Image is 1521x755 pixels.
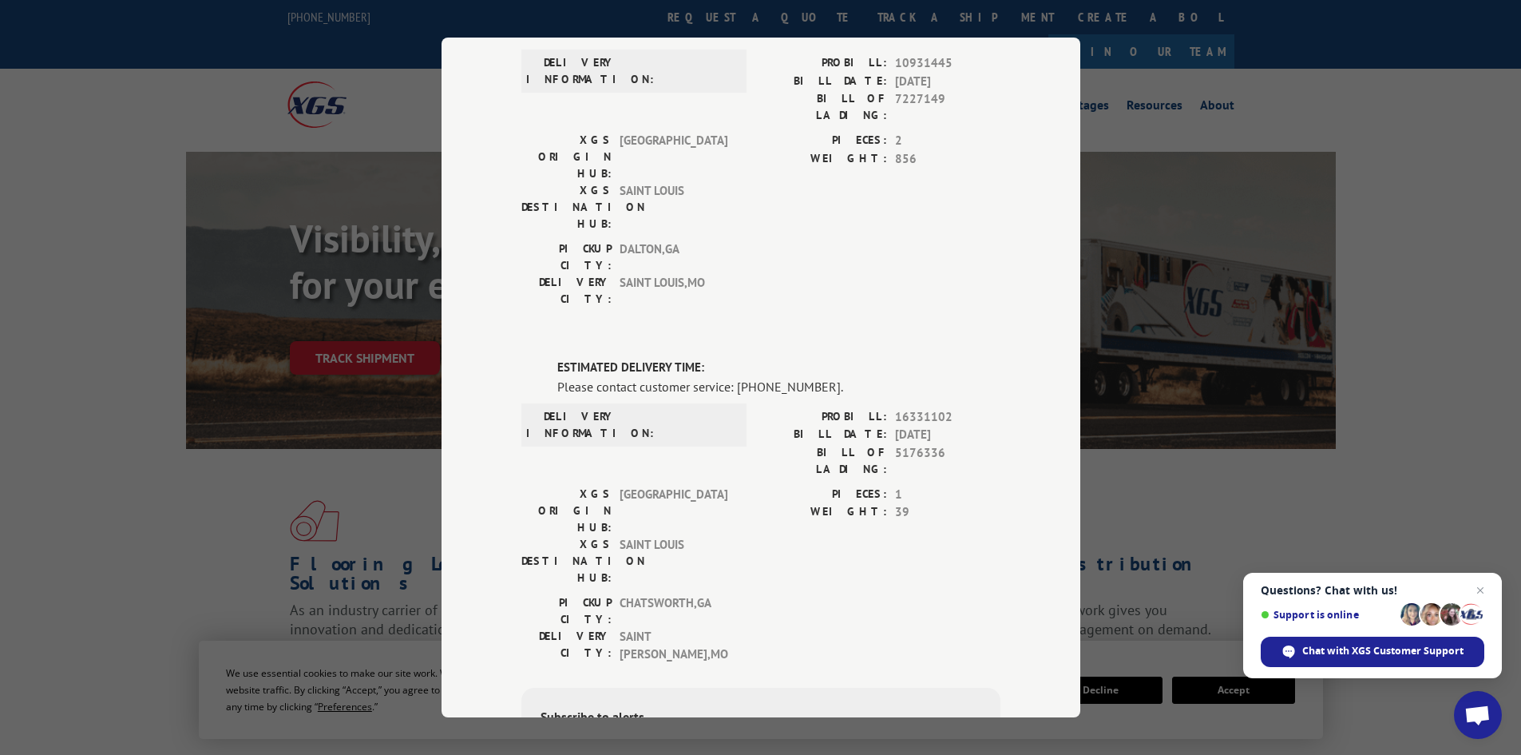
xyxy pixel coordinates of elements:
span: 7227149 [895,90,1000,124]
label: PIECES: [761,486,887,504]
label: BILL OF LADING: [761,90,887,124]
label: XGS ORIGIN HUB: [521,132,612,182]
label: PROBILL: [761,54,887,73]
label: DELIVERY INFORMATION: [526,54,616,88]
span: [GEOGRAPHIC_DATA] [620,132,727,182]
span: Questions? Chat with us! [1261,584,1484,597]
span: Close chat [1471,581,1490,600]
span: Support is online [1261,609,1395,621]
span: [GEOGRAPHIC_DATA] [620,486,727,536]
label: BILL OF LADING: [761,444,887,478]
label: WEIGHT: [761,150,887,169]
label: BILL DATE: [761,73,887,91]
span: 1 [895,486,1000,504]
span: CHATSWORTH , GA [620,594,727,628]
span: SAINT LOUIS [620,536,727,586]
span: 16331102 [895,408,1000,427]
span: [DATE] [895,426,1000,444]
label: DELIVERY INFORMATION: [526,408,616,442]
label: XGS ORIGIN HUB: [521,486,612,536]
label: DELIVERY CITY: [521,628,612,664]
label: PICKUP CITY: [521,594,612,628]
label: ESTIMATED DELIVERY TIME: [557,359,1000,377]
span: 10931445 [895,54,1000,73]
span: SAINT [PERSON_NAME] , MO [620,628,727,664]
span: 39 [895,503,1000,522]
span: [DATE] [895,73,1000,91]
div: Subscribe to alerts [541,707,981,730]
div: Chat with XGS Customer Support [1261,637,1484,667]
label: PICKUP CITY: [521,240,612,274]
label: BILL DATE: [761,426,887,444]
label: XGS DESTINATION HUB: [521,182,612,232]
span: SAINT LOUIS [620,182,727,232]
span: SAINT LOUIS , MO [620,274,727,308]
div: Open chat [1454,691,1502,739]
span: 5176336 [895,444,1000,478]
span: Chat with XGS Customer Support [1302,644,1464,658]
label: XGS DESTINATION HUB: [521,536,612,586]
span: 2 [895,132,1000,150]
label: PROBILL: [761,408,887,427]
span: DALTON , GA [620,240,727,274]
label: PIECES: [761,132,887,150]
label: DELIVERY CITY: [521,274,612,308]
div: Please contact customer service: [PHONE_NUMBER]. [557,377,1000,396]
span: 856 [895,150,1000,169]
label: WEIGHT: [761,503,887,522]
